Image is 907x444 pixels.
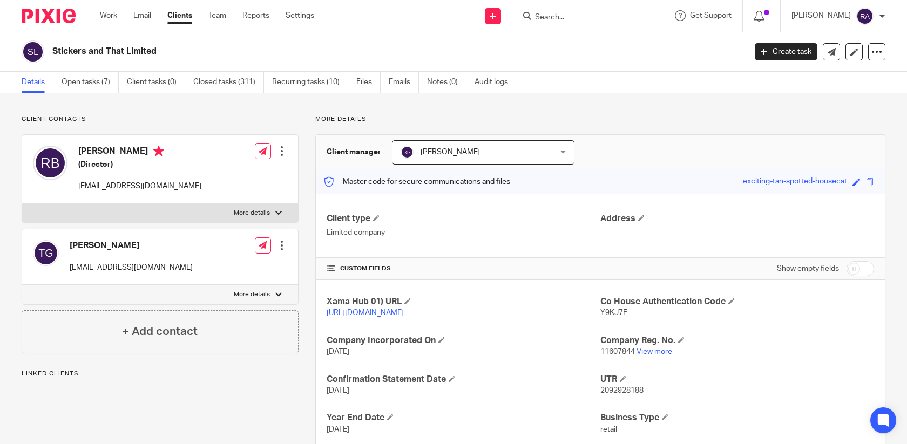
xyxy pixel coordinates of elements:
p: [EMAIL_ADDRESS][DOMAIN_NAME] [78,181,201,192]
span: 2092928188 [600,387,644,394]
h4: Company Incorporated On [327,335,600,346]
a: Audit logs [475,72,516,93]
span: retail [600,426,617,433]
p: More details [315,115,885,124]
span: [PERSON_NAME] [421,148,480,156]
a: Recurring tasks (10) [272,72,348,93]
a: Reports [242,10,269,21]
p: Linked clients [22,370,299,378]
img: svg%3E [856,8,874,25]
p: [PERSON_NAME] [791,10,851,21]
a: [URL][DOMAIN_NAME] [327,309,404,317]
p: Master code for secure communications and files [324,176,510,187]
h4: Business Type [600,412,874,423]
img: svg%3E [22,40,44,63]
span: Get Support [690,12,732,19]
h4: Company Reg. No. [600,335,874,346]
h4: Address [600,213,874,224]
img: svg%3E [33,240,59,266]
h5: (Director) [78,159,201,170]
a: Details [22,72,53,93]
span: [DATE] [327,387,349,394]
a: Work [100,10,117,21]
p: Limited company [327,227,600,238]
div: exciting-tan-spotted-housecat [743,176,847,188]
h4: CUSTOM FIELDS [327,264,600,273]
span: [DATE] [327,426,349,433]
h2: Stickers and That Limited [52,46,601,57]
a: Open tasks (7) [62,72,119,93]
h4: Confirmation Statement Date [327,374,600,385]
a: View more [637,348,672,356]
h4: [PERSON_NAME] [70,240,193,251]
a: Team [208,10,226,21]
a: Create task [755,43,817,60]
h4: [PERSON_NAME] [78,146,201,159]
a: Clients [167,10,192,21]
h4: Year End Date [327,412,600,423]
img: Pixie [22,9,76,23]
img: svg%3E [401,146,414,159]
img: svg%3E [33,146,67,180]
a: Files [356,72,381,93]
a: Settings [286,10,314,21]
label: Show empty fields [777,263,839,274]
i: Primary [153,146,164,156]
span: 11607844 [600,348,635,356]
h4: Co House Authentication Code [600,296,874,308]
a: Notes (0) [427,72,466,93]
span: Y9KJ7F [600,309,627,317]
h3: Client manager [327,147,381,158]
a: Client tasks (0) [127,72,185,93]
input: Search [534,13,631,23]
a: Closed tasks (311) [193,72,264,93]
h4: + Add contact [122,323,198,340]
h4: Xama Hub 01) URL [327,296,600,308]
h4: Client type [327,213,600,224]
p: Client contacts [22,115,299,124]
span: [DATE] [327,348,349,356]
a: Emails [389,72,419,93]
p: More details [234,290,270,299]
p: More details [234,209,270,217]
h4: UTR [600,374,874,385]
a: Email [133,10,151,21]
p: [EMAIL_ADDRESS][DOMAIN_NAME] [70,262,193,273]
